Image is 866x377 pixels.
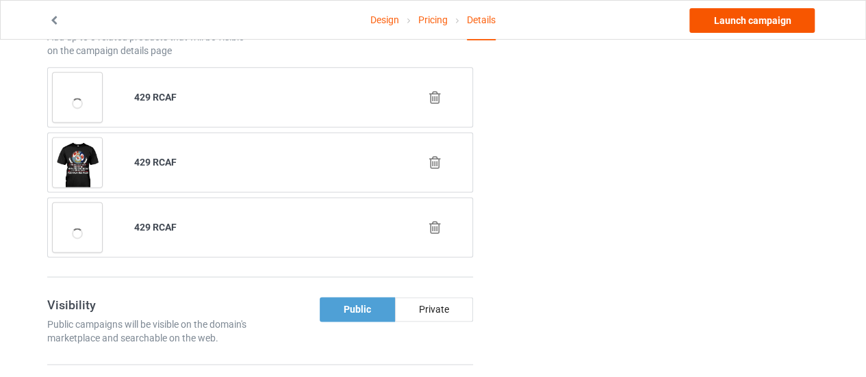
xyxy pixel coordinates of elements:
a: Pricing [418,1,448,39]
div: Public [320,297,395,322]
div: Details [467,1,496,40]
a: Launch campaign [689,8,815,33]
div: Private [395,297,473,322]
b: 429 RCAF [134,222,177,233]
div: Public campaigns will be visible on the domain's marketplace and searchable on the web. [47,317,255,345]
div: Add up to 3 related products that will be visible on the campaign details page [47,30,255,57]
b: 429 RCAF [134,92,177,103]
b: 429 RCAF [134,157,177,168]
a: Design [370,1,399,39]
h3: Visibility [47,297,255,313]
